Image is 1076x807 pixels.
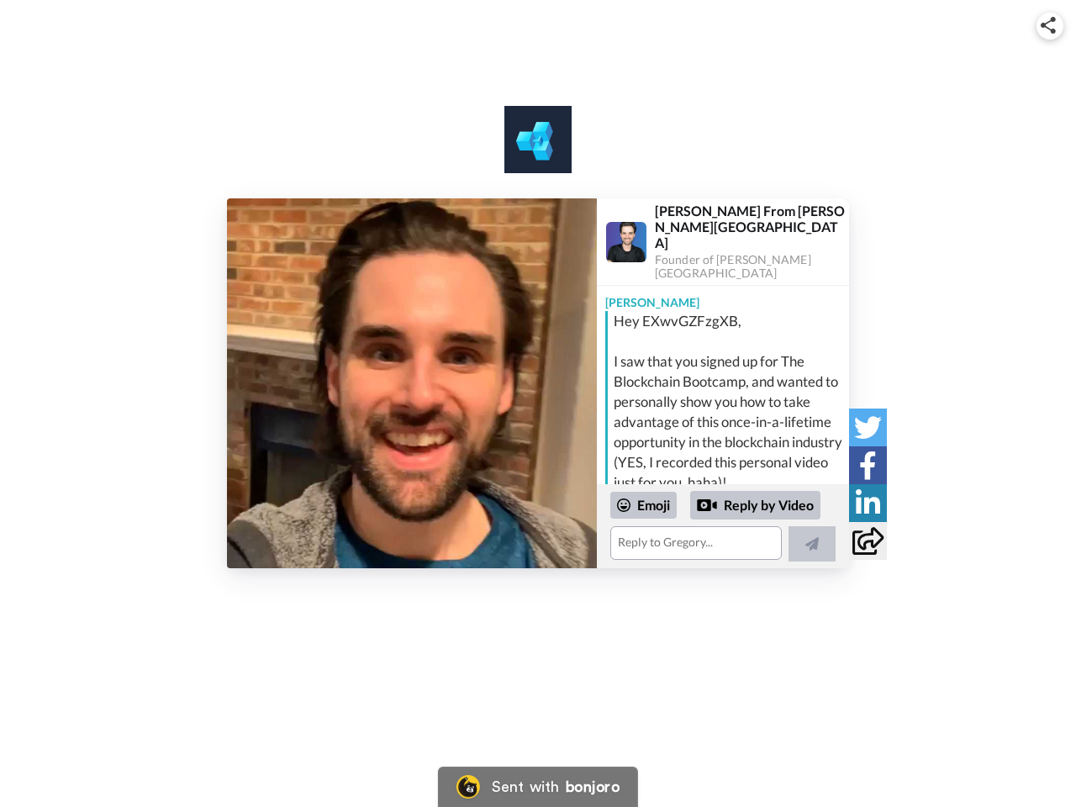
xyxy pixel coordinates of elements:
div: Reply by Video [697,495,717,515]
img: Profile Image [606,222,646,262]
div: Reply by Video [690,491,820,520]
div: Emoji [610,492,677,519]
div: Founder of [PERSON_NAME][GEOGRAPHIC_DATA] [655,253,848,282]
img: logo [504,106,572,173]
div: [PERSON_NAME] From [PERSON_NAME][GEOGRAPHIC_DATA] [655,203,848,251]
img: 538ef89b-c133-4814-934b-d39e540567ed-thumb.jpg [227,198,597,568]
div: Hey EXwvGZFzgXB, I saw that you signed up for The Blockchain Bootcamp, and wanted to personally s... [614,311,845,493]
div: [PERSON_NAME] [597,286,849,311]
img: ic_share.svg [1041,17,1056,34]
